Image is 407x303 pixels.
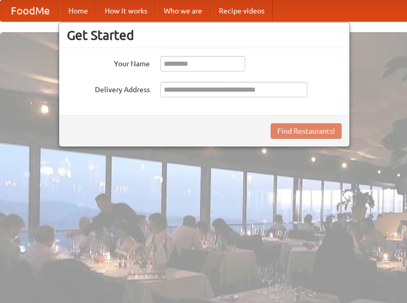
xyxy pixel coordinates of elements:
[67,27,342,43] h3: Get Started
[1,1,60,21] a: FoodMe
[67,82,150,95] label: Delivery Address
[271,123,342,139] button: Find Restaurants!
[210,1,273,21] a: Recipe videos
[156,1,210,21] a: Who we are
[67,56,150,69] label: Your Name
[96,1,156,21] a: How it works
[60,1,96,21] a: Home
